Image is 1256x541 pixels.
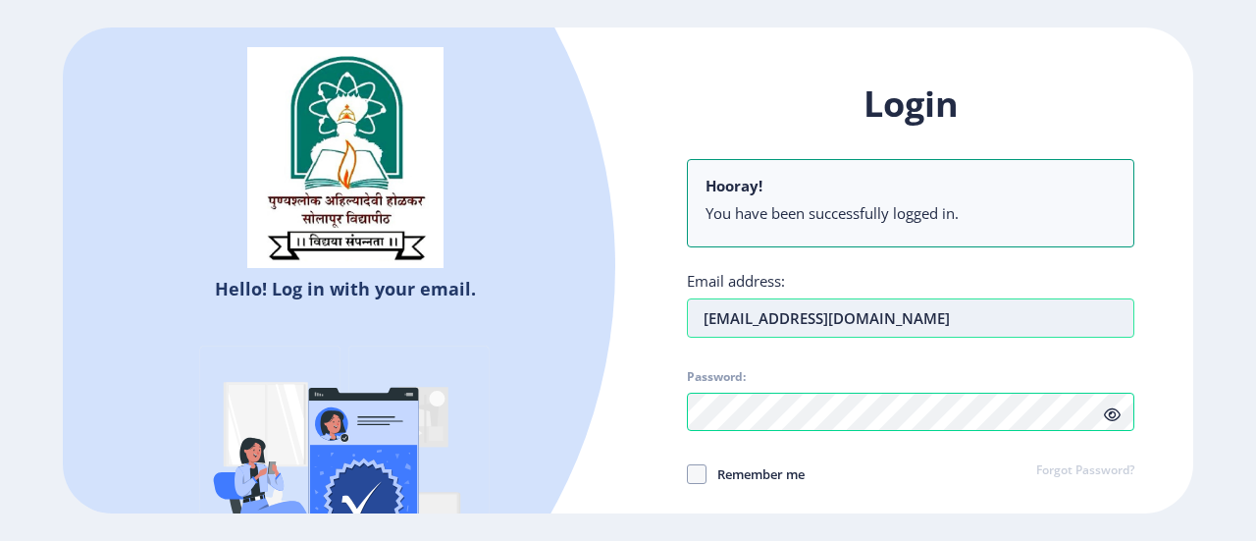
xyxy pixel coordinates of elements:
[706,176,762,195] b: Hooray!
[247,47,444,269] img: sulogo.png
[687,271,785,291] label: Email address:
[706,462,805,486] span: Remember me
[687,298,1134,338] input: Email address
[1036,462,1134,480] a: Forgot Password?
[687,81,1134,128] h1: Login
[687,369,746,385] label: Password:
[706,203,1116,223] li: You have been successfully logged in.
